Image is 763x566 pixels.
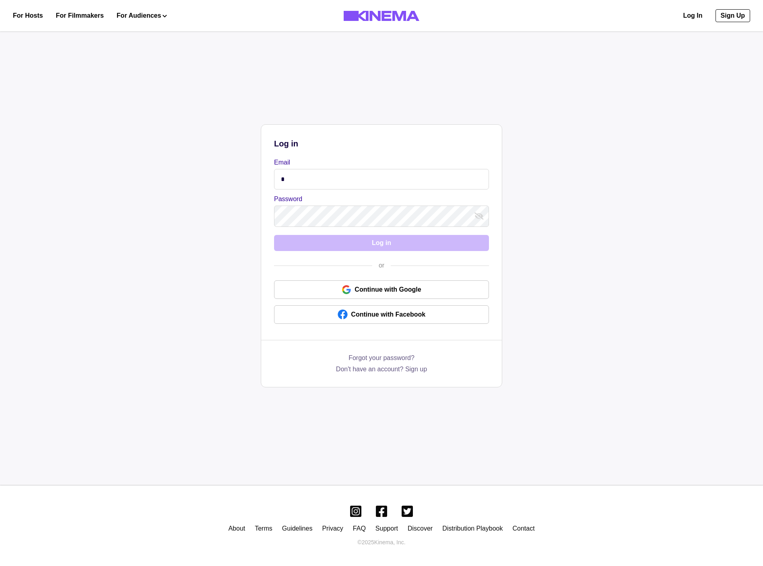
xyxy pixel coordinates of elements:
a: Log In [683,11,703,21]
a: Support [375,525,398,532]
a: Sign Up [716,9,750,22]
a: For Filmmakers [56,11,104,21]
a: Privacy [322,525,343,532]
p: Log in [274,138,489,150]
a: Guidelines [282,525,313,532]
button: Log in [274,235,489,251]
a: Contact [512,525,534,532]
label: Password [274,194,484,204]
label: Email [274,158,484,167]
button: For Audiences [117,11,167,21]
a: Discover [408,525,433,532]
a: Forgot your password? [349,353,414,364]
p: © 2025 Kinema, Inc. [357,538,405,547]
a: Distribution Playbook [442,525,503,532]
a: About [228,525,245,532]
a: Terms [255,525,272,532]
a: Continue with Facebook [274,305,489,324]
a: FAQ [353,525,366,532]
a: Don't have an account? Sign up [336,364,427,374]
button: show password [473,210,486,222]
a: Continue with Google [274,280,489,299]
div: or [372,261,391,270]
a: For Hosts [13,11,43,21]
